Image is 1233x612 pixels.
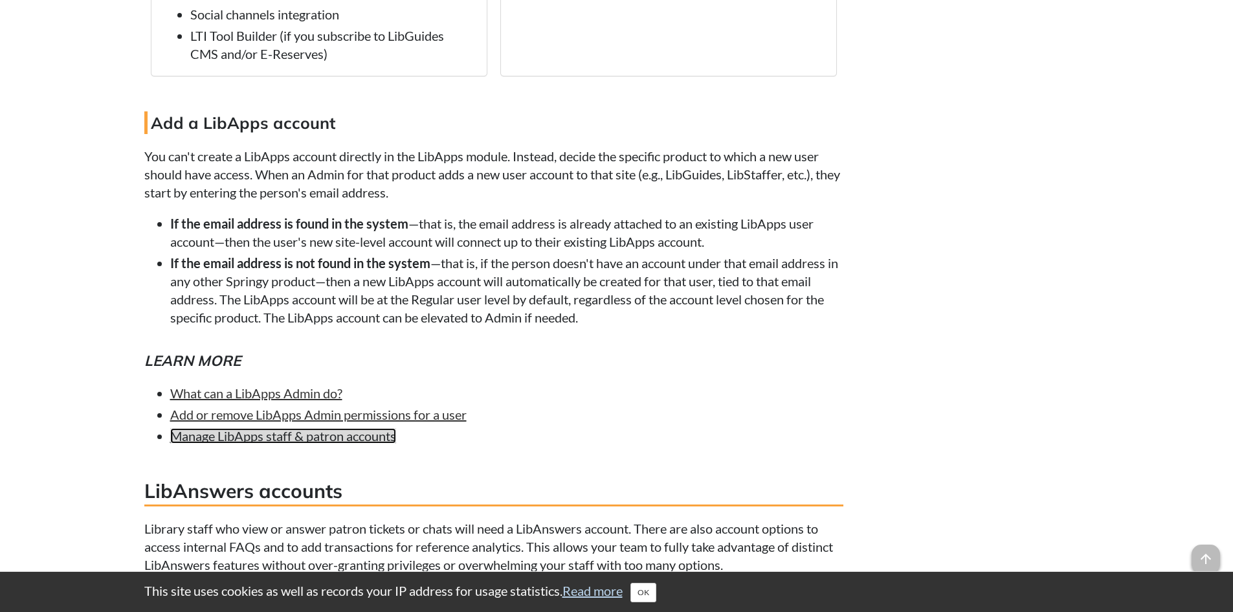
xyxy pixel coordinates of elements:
[170,214,843,251] li: —that is, the email address is already attached to an existing LibApps user account—then the user...
[170,254,843,326] li: —that is, if the person doesn't have an account under that email address in any other Springy pro...
[1192,545,1220,573] span: arrow_upward
[170,255,430,271] strong: If the email address is not found in the system
[144,350,843,371] h5: Learn more
[144,519,843,574] p: Library staff who view or answer patron tickets or chats will need a LibAnswers account. There ar...
[1192,546,1220,561] a: arrow_upward
[170,407,467,422] a: Add or remove LibApps Admin permissions for a user
[170,385,342,401] a: What can a LibApps Admin do?
[144,147,843,201] p: You can't create a LibApps account directly in the LibApps module. Instead, decide the specific p...
[190,27,474,63] li: LTI Tool Builder (if you subscribe to LibGuides CMS and/or E-Reserves)
[144,111,843,134] h4: Add a LibApps account
[170,216,408,231] strong: If the email address is found in the system
[630,583,656,602] button: Close
[144,477,843,506] h3: LibAnswers accounts
[562,583,623,598] a: Read more
[170,428,396,444] a: Manage LibApps staff & patron accounts
[131,582,1102,602] div: This site uses cookies as well as records your IP address for usage statistics.
[190,5,474,23] li: Social channels integration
